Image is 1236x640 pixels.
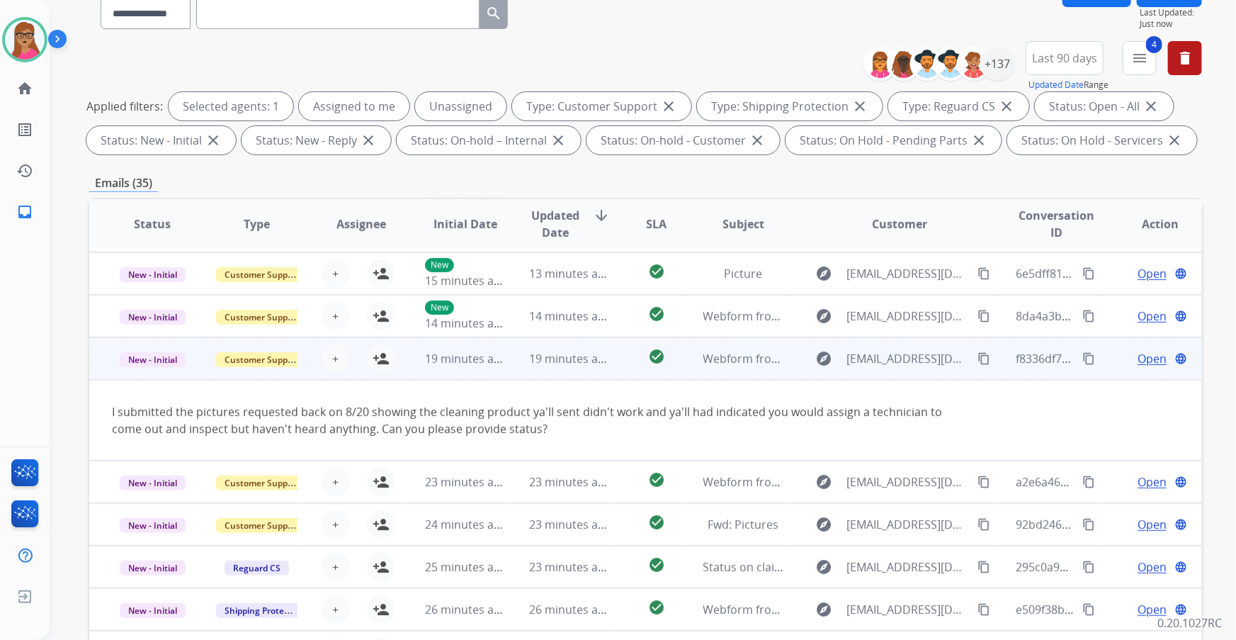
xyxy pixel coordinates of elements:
button: + [322,595,350,624]
mat-icon: person_add [373,516,390,533]
mat-icon: explore [816,558,833,576]
mat-icon: menu [1131,50,1148,67]
mat-icon: inbox [16,203,33,220]
span: Customer Support [216,518,308,533]
span: a2e6a463-26e7-4f5e-908d-36154a0a75c2 [1016,474,1231,490]
mat-icon: check_circle [648,599,665,616]
mat-icon: check_circle [648,348,665,365]
p: Applied filters: [86,98,163,115]
span: Last Updated: [1140,7,1202,18]
span: Webform from [EMAIL_ADDRESS][DOMAIN_NAME] on [DATE] [703,308,1024,324]
mat-icon: check_circle [648,556,665,573]
mat-icon: close [998,98,1015,115]
mat-icon: content_copy [1082,267,1095,280]
span: Open [1138,601,1167,618]
mat-icon: content_copy [1082,518,1095,531]
span: [EMAIL_ADDRESS][DOMAIN_NAME] [847,265,970,282]
mat-icon: content_copy [977,603,990,616]
button: + [322,468,350,496]
span: Customer Support [216,310,308,325]
mat-icon: close [360,132,377,149]
mat-icon: explore [816,473,833,490]
span: Customer Support [216,267,308,282]
button: Updated Date [1028,79,1084,91]
button: Last 90 days [1026,41,1104,75]
mat-icon: close [749,132,766,149]
div: I submitted the pictures requested back on 8/20 showing the cleaning product ya'll sent didn't wo... [112,403,970,437]
div: Status: On Hold - Servicers [1007,126,1197,155]
mat-icon: content_copy [977,310,990,322]
span: Customer Support [216,352,308,367]
div: Status: On-hold - Customer [586,126,780,155]
mat-icon: explore [816,308,833,325]
mat-icon: close [205,132,222,149]
mat-icon: content_copy [1082,352,1095,365]
mat-icon: content_copy [977,561,990,573]
mat-icon: arrow_downward [593,207,610,224]
mat-icon: language [1174,561,1187,573]
mat-icon: language [1174,267,1187,280]
span: Range [1028,79,1109,91]
p: New [425,258,454,272]
span: 14 minutes ago [425,315,507,331]
span: [EMAIL_ADDRESS][DOMAIN_NAME] [847,558,970,576]
span: [EMAIL_ADDRESS][DOMAIN_NAME] [847,308,970,325]
span: Open [1138,473,1167,490]
mat-icon: language [1174,518,1187,531]
mat-icon: content_copy [1082,310,1095,322]
span: + [332,308,339,325]
span: Customer [873,215,928,232]
mat-icon: language [1174,603,1187,616]
span: 8da4a3b7-5f27-418b-96bb-3bd9fec11b97 [1016,308,1233,324]
span: New - Initial [120,561,186,576]
span: 14 minutes ago [529,308,611,324]
mat-icon: language [1174,352,1187,365]
mat-icon: history [16,162,33,179]
mat-icon: content_copy [977,476,990,488]
mat-icon: content_copy [977,352,990,365]
mat-icon: explore [816,350,833,367]
mat-icon: close [550,132,567,149]
span: Type [244,215,270,232]
span: Status [134,215,171,232]
span: Open [1138,558,1167,576]
div: Selected agents: 1 [169,92,293,120]
span: 6e5dff81-49ca-4842-b6f8-a272e834498c [1016,266,1226,281]
div: Type: Shipping Protection [697,92,883,120]
span: 4 [1146,36,1162,53]
span: [EMAIL_ADDRESS][DOMAIN_NAME] [847,516,970,533]
span: [EMAIL_ADDRESS][DOMAIN_NAME] [847,473,970,490]
span: Open [1138,350,1167,367]
span: New - Initial [120,267,186,282]
button: + [322,302,350,330]
span: Updated Date [529,207,582,241]
button: + [322,553,350,581]
mat-icon: home [16,80,33,97]
p: New [425,301,454,315]
span: Reguard CS [225,561,289,576]
button: + [322,344,350,373]
span: Conversation ID [1016,207,1096,241]
span: New - Initial [120,603,186,618]
mat-icon: close [970,132,987,149]
mat-icon: delete [1177,50,1194,67]
span: 19 minutes ago [425,351,507,366]
div: Status: On-hold – Internal [397,126,581,155]
p: Emails (35) [89,174,158,192]
mat-icon: check_circle [648,263,665,280]
span: 26 minutes ago [425,602,507,617]
span: Customer Support [216,476,308,490]
mat-icon: person_add [373,601,390,618]
span: 92bd2465-81c5-4a00-9f5e-db7243209d3e [1016,517,1234,532]
span: + [332,350,339,367]
div: Type: Reguard CS [888,92,1029,120]
mat-icon: language [1174,476,1187,488]
span: Assignee [336,215,386,232]
mat-icon: close [1143,98,1160,115]
span: f8336df7-a6b9-4b54-8cc9-df98c73b7830 [1016,351,1227,366]
span: 26 minutes ago [529,602,611,617]
span: 23 minutes ago [529,474,611,490]
div: +137 [980,47,1014,81]
mat-icon: check_circle [648,471,665,488]
mat-icon: check_circle [648,514,665,531]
